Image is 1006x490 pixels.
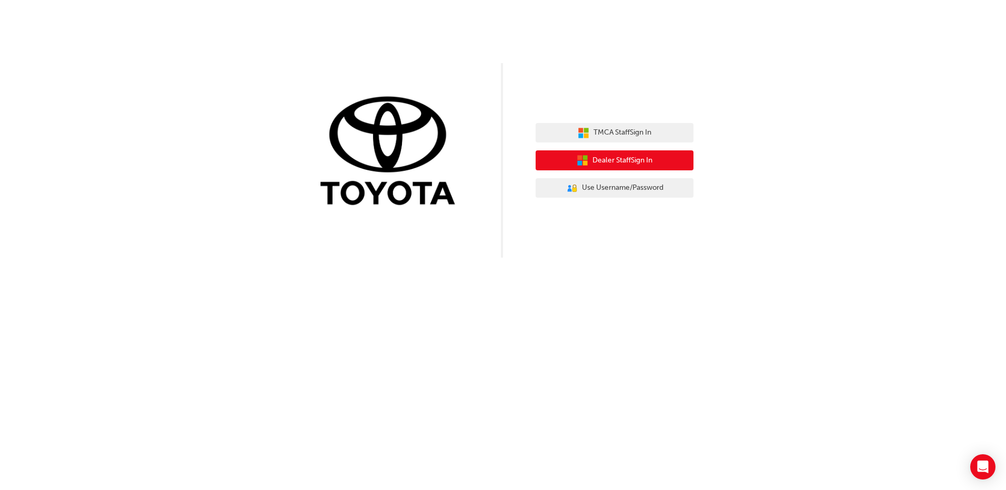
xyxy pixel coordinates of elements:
[536,123,693,143] button: TMCA StaffSign In
[970,454,995,479] div: Open Intercom Messenger
[593,127,651,139] span: TMCA Staff Sign In
[582,182,663,194] span: Use Username/Password
[536,150,693,170] button: Dealer StaffSign In
[536,178,693,198] button: Use Username/Password
[313,94,470,210] img: Trak
[592,155,652,167] span: Dealer Staff Sign In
